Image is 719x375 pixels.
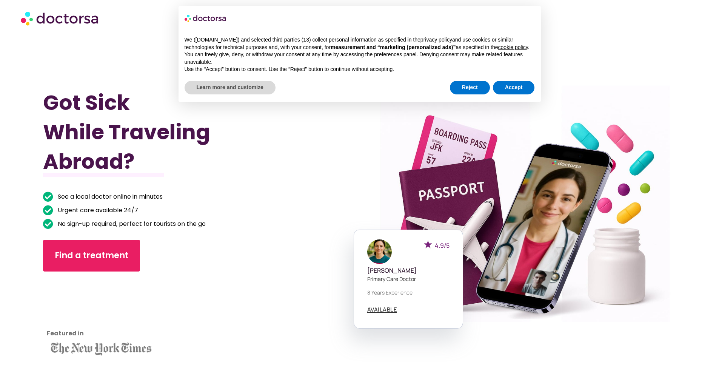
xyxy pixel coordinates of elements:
[185,81,276,94] button: Learn more and customize
[56,191,163,202] span: See a local doctor online in minutes
[47,283,115,340] iframe: Customer reviews powered by Trustpilot
[493,81,535,94] button: Accept
[43,240,140,272] a: Find a treatment
[185,51,535,66] p: You can freely give, deny, or withdraw your consent at any time by accessing the preferences pane...
[185,66,535,73] p: Use the “Accept” button to consent. Use the “Reject” button to continue without accepting.
[450,81,490,94] button: Reject
[185,12,227,24] img: logo
[43,88,312,176] h1: Got Sick While Traveling Abroad?
[331,44,456,50] strong: measurement and “marketing (personalized ads)”
[47,329,84,338] strong: Featured in
[185,36,535,51] p: We ([DOMAIN_NAME]) and selected third parties (13) collect personal information as specified in t...
[367,289,450,296] p: 8 years experience
[55,250,128,262] span: Find a treatment
[367,307,397,313] a: AVAILABLE
[420,37,452,43] a: privacy policy
[367,275,450,283] p: Primary care doctor
[367,267,450,274] h5: [PERSON_NAME]
[56,205,138,216] span: Urgent care available 24/7
[56,219,206,229] span: No sign-up required, perfect for tourists on the go
[498,44,528,50] a: cookie policy
[435,241,450,250] span: 4.9/5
